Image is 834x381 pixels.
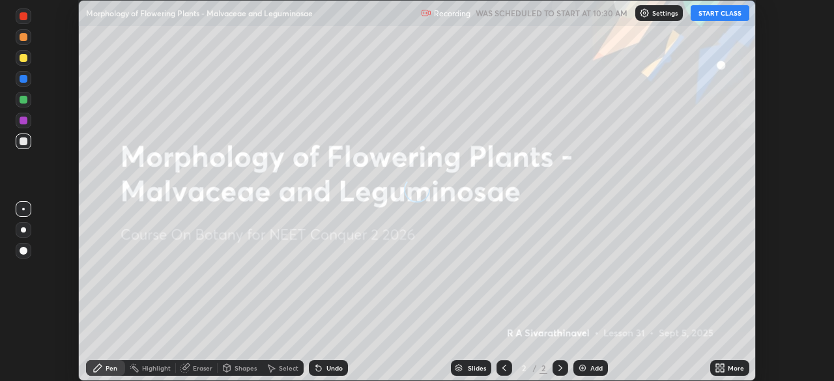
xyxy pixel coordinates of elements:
div: Add [590,365,603,371]
h5: WAS SCHEDULED TO START AT 10:30 AM [476,7,627,19]
button: START CLASS [691,5,749,21]
p: Recording [434,8,470,18]
div: Slides [468,365,486,371]
div: Pen [106,365,117,371]
p: Settings [652,10,678,16]
div: Undo [326,365,343,371]
div: 2 [517,364,530,372]
img: add-slide-button [577,363,588,373]
p: Morphology of Flowering Plants - Malvaceae and Leguminosae [86,8,313,18]
div: / [533,364,537,372]
div: 2 [539,362,547,374]
div: More [728,365,744,371]
img: recording.375f2c34.svg [421,8,431,18]
div: Shapes [235,365,257,371]
img: class-settings-icons [639,8,650,18]
div: Eraser [193,365,212,371]
div: Highlight [142,365,171,371]
div: Select [279,365,298,371]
